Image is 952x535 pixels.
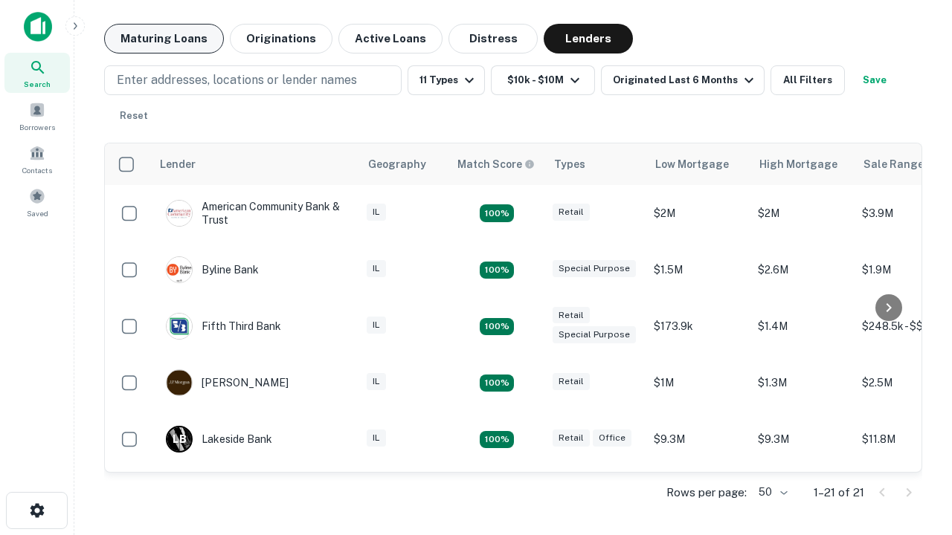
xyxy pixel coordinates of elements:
th: Types [545,143,646,185]
td: $7M [750,467,855,524]
div: Matching Properties: 3, hasApolloMatch: undefined [480,262,514,279]
span: Contacts [22,164,52,176]
td: $2M [646,185,750,241]
div: Matching Properties: 2, hasApolloMatch: undefined [480,204,514,222]
p: Rows per page: [666,484,747,502]
div: Special Purpose [553,326,636,343]
td: $1.5M [646,241,750,298]
div: IL [367,260,386,277]
th: High Mortgage [750,143,855,185]
div: Retail [553,204,590,221]
a: Borrowers [4,96,70,136]
td: $2.7M [646,467,750,524]
p: Enter addresses, locations or lender names [117,71,357,89]
div: Retail [553,373,590,390]
div: Lender [160,155,196,173]
div: IL [367,373,386,390]
div: Special Purpose [553,260,636,277]
td: $9.3M [646,411,750,467]
div: Capitalize uses an advanced AI algorithm to match your search with the best lender. The match sco... [457,156,535,172]
div: IL [367,317,386,334]
td: $2M [750,185,855,241]
td: $173.9k [646,298,750,354]
th: Capitalize uses an advanced AI algorithm to match your search with the best lender. The match sco... [448,143,545,185]
div: Geography [368,155,426,173]
button: Enter addresses, locations or lender names [104,65,402,95]
div: [PERSON_NAME] [166,369,289,396]
span: Borrowers [19,121,55,133]
a: Contacts [4,139,70,179]
button: All Filters [771,65,845,95]
div: IL [367,204,386,221]
div: Fifth Third Bank [166,313,281,340]
div: Matching Properties: 2, hasApolloMatch: undefined [480,318,514,336]
button: Active Loans [338,24,443,53]
div: High Mortgage [759,155,837,173]
span: Saved [27,207,48,219]
div: Office [593,429,631,447]
img: capitalize-icon.png [24,12,52,42]
div: Originated Last 6 Months [613,71,758,89]
button: Distress [448,24,538,53]
td: $1.4M [750,298,855,354]
div: Retail [553,307,590,324]
button: $10k - $10M [491,65,595,95]
div: 50 [753,481,790,503]
button: Originations [230,24,332,53]
div: IL [367,429,386,447]
button: Originated Last 6 Months [601,65,765,95]
div: American Community Bank & Trust [166,200,344,227]
img: picture [167,314,192,339]
div: Low Mortgage [655,155,729,173]
button: Reset [110,101,158,131]
td: $1.3M [750,354,855,411]
button: 11 Types [408,65,485,95]
div: Byline Bank [166,256,259,283]
iframe: Chat Widget [878,369,952,440]
div: Types [554,155,585,173]
th: Geography [359,143,448,185]
th: Lender [151,143,359,185]
a: Search [4,53,70,93]
td: $1M [646,354,750,411]
button: Maturing Loans [104,24,224,53]
td: $2.6M [750,241,855,298]
span: Search [24,78,51,90]
div: Lakeside Bank [166,426,272,453]
button: Save your search to get updates of matches that match your search criteria. [851,65,898,95]
div: Matching Properties: 2, hasApolloMatch: undefined [480,374,514,392]
button: Lenders [544,24,633,53]
td: $9.3M [750,411,855,467]
p: L B [173,432,186,447]
div: Matching Properties: 3, hasApolloMatch: undefined [480,431,514,449]
div: Sale Range [863,155,924,173]
th: Low Mortgage [646,143,750,185]
img: picture [167,370,192,395]
img: picture [167,201,192,226]
div: Retail [553,429,590,447]
a: Saved [4,182,70,222]
img: picture [167,257,192,282]
p: 1–21 of 21 [814,484,864,502]
h6: Match Score [457,156,532,172]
